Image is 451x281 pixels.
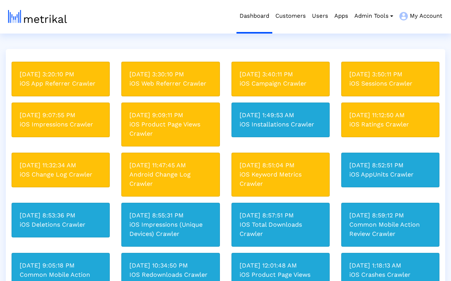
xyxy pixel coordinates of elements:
[129,70,211,79] div: [DATE] 3:30:10 PM
[240,111,322,120] div: [DATE] 1:49:53 AM
[20,161,102,170] div: [DATE] 11:32:34 AM
[240,161,322,170] div: [DATE] 8:51:04 PM
[240,261,322,270] div: [DATE] 12:01:48 AM
[129,261,211,270] div: [DATE] 10:34:50 PM
[240,170,322,188] div: iOS Keyword Metrics Crawler
[8,10,67,23] img: metrical-logo-light.png
[240,220,322,239] div: IOS Total Downloads Crawler
[349,170,431,179] div: iOS AppUnits Crawler
[129,211,211,220] div: [DATE] 8:55:31 PM
[129,170,211,188] div: Android Change Log Crawler
[20,120,102,129] div: iOS Impressions Crawler
[240,120,322,129] div: iOS Installations Crawler
[349,161,431,170] div: [DATE] 8:52:51 PM
[129,220,211,239] div: iOS Impressions (Unique Devices) Crawler
[20,79,102,88] div: iOS App Referrer Crawler
[349,120,431,129] div: iOS Ratings Crawler
[349,111,431,120] div: [DATE] 11:12:50 AM
[240,70,322,79] div: [DATE] 3:40:11 PM
[240,79,322,88] div: iOS Campaign Crawler
[129,270,211,279] div: IOS Redownloads Crawler
[129,161,211,170] div: [DATE] 11:47:45 AM
[20,211,102,220] div: [DATE] 8:53:36 PM
[349,70,431,79] div: [DATE] 3:50:11 PM
[129,111,211,120] div: [DATE] 9:09:11 PM
[349,270,431,279] div: iOS Crashes Crawler
[20,261,102,270] div: [DATE] 9:05:18 PM
[399,12,408,20] img: my-account-menu-icon.png
[349,220,431,239] div: Common Mobile Action Review Crawler
[20,111,102,120] div: [DATE] 9:07:55 PM
[20,170,102,179] div: iOS Change Log Crawler
[349,79,431,88] div: iOS Sessions Crawler
[240,211,322,220] div: [DATE] 8:57:51 PM
[129,79,211,88] div: iOS Web Referrer Crawler
[129,120,211,138] div: iOS Product Page Views Crawler
[349,261,431,270] div: [DATE] 1:18:13 AM
[20,70,102,79] div: [DATE] 3:20:10 PM
[20,220,102,229] div: iOS Deletions Crawler
[349,211,431,220] div: [DATE] 8:59:12 PM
